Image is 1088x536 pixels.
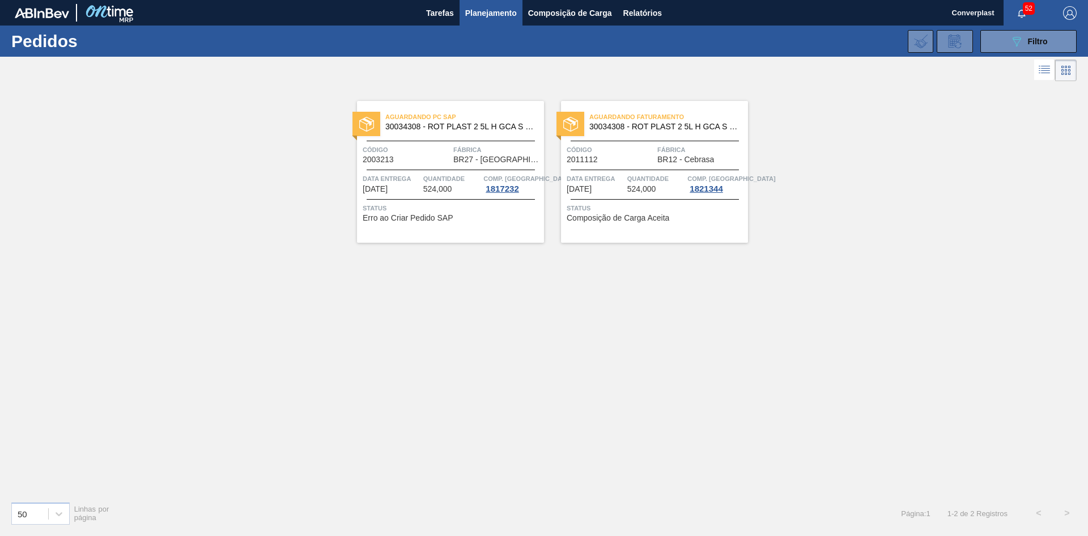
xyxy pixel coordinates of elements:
[657,155,714,164] span: BR12 - Cebrasa
[1023,2,1035,15] span: 52
[1004,5,1040,21] button: Notificações
[483,173,541,193] a: Comp. [GEOGRAPHIC_DATA]1817232
[567,185,592,193] span: 18/09/2025
[589,123,739,131] span: 30034308 - ROT PLAST 2 5L H GCA S CL NIV25
[657,144,745,155] span: Fábrica
[567,202,745,214] span: Status
[687,173,775,184] span: Comp. Carga
[363,144,450,155] span: Código
[623,6,662,20] span: Relatórios
[423,185,452,193] span: 524,000
[528,6,612,20] span: Composição de Carga
[1028,37,1048,46] span: Filtro
[363,185,388,193] span: 15/09/2025
[627,185,656,193] span: 524,000
[1053,499,1081,527] button: >
[980,30,1077,53] button: Filtro
[687,184,725,193] div: 1821344
[15,8,69,18] img: TNhmsLtSVTkK8tSr43FrP2fwEKptu5GPRR3wAAAABJRU5ErkJggg==
[1034,60,1055,81] div: Visão em Lista
[483,173,571,184] span: Comp. Carga
[483,184,521,193] div: 1817232
[423,173,481,184] span: Quantidade
[340,101,544,243] a: statusAguardando PC SAP30034308 - ROT PLAST 2 5L H GCA S CL NIV25Código2003213FábricaBR27 - [GEOG...
[74,505,109,522] span: Linhas por página
[567,214,669,222] span: Composição de Carga Aceita
[901,509,930,518] span: Página : 1
[687,173,745,193] a: Comp. [GEOGRAPHIC_DATA]1821344
[544,101,748,243] a: statusAguardando Faturamento30034308 - ROT PLAST 2 5L H GCA S CL NIV25Código2011112FábricaBR12 - ...
[11,35,181,48] h1: Pedidos
[359,117,374,132] img: status
[385,123,535,131] span: 30034308 - ROT PLAST 2 5L H GCA S CL NIV25
[908,30,933,53] div: Importar Negociações dos Pedidos
[363,173,420,184] span: Data entrega
[465,6,517,20] span: Planejamento
[426,6,454,20] span: Tarefas
[627,173,685,184] span: Quantidade
[363,214,453,222] span: Erro ao Criar Pedido SAP
[947,509,1008,518] span: 1 - 2 de 2 Registros
[567,144,654,155] span: Código
[563,117,578,132] img: status
[18,509,27,518] div: 50
[567,155,598,164] span: 2011112
[937,30,973,53] div: Solicitação de Revisão de Pedidos
[589,111,748,123] span: Aguardando Faturamento
[567,173,624,184] span: Data entrega
[363,155,394,164] span: 2003213
[453,155,541,164] span: BR27 - Nova Minas
[1063,6,1077,20] img: Logout
[1055,60,1077,81] div: Visão em Cards
[363,202,541,214] span: Status
[385,111,544,123] span: Aguardando PC SAP
[1025,499,1053,527] button: <
[453,144,541,155] span: Fábrica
